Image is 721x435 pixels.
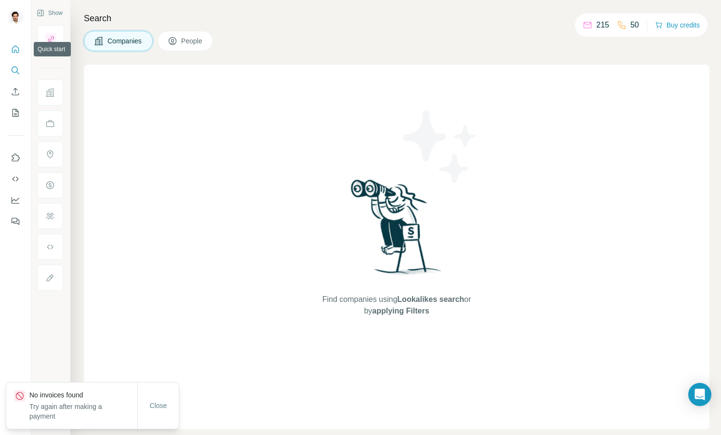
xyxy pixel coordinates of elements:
[8,62,23,79] button: Search
[8,41,23,58] button: Quick start
[29,402,137,421] p: Try again after making a payment
[596,19,609,31] p: 215
[30,6,69,20] button: Show
[347,177,447,285] img: Surfe Illustration - Woman searching with binoculars
[397,103,483,190] img: Surfe Illustration - Stars
[8,191,23,209] button: Dashboard
[143,397,174,414] button: Close
[320,294,474,317] span: Find companies using or by
[655,18,700,32] button: Buy credits
[181,36,203,46] span: People
[29,390,137,400] p: No invoices found
[397,295,464,303] span: Lookalikes search
[8,170,23,188] button: Use Surfe API
[8,213,23,230] button: Feedback
[8,149,23,166] button: Use Surfe on LinkedIn
[150,401,167,410] span: Close
[688,383,711,406] div: Open Intercom Messenger
[372,307,429,315] span: applying Filters
[630,19,639,31] p: 50
[8,83,23,100] button: Enrich CSV
[8,10,23,25] img: Avatar
[8,104,23,122] button: My lists
[84,12,709,25] h4: Search
[107,36,143,46] span: Companies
